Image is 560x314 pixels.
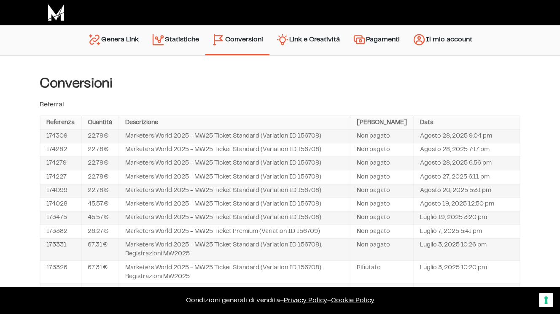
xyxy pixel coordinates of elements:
img: generate-link.svg [88,33,101,46]
img: payments.svg [353,33,366,46]
a: Condizioni generali di vendita [186,297,280,303]
td: 174227 [40,170,81,184]
td: Non pagato [350,284,413,297]
td: 45.57€ [81,198,119,211]
td: 26.27€ [81,225,119,238]
span: Cookie Policy [331,297,374,303]
th: Quantità [81,116,119,130]
td: Marketers World 2025 - MW25 Ticket Standard (Variation ID 156708) [119,130,350,143]
td: 20.69€ [81,284,119,297]
img: conversion-2.svg [212,33,225,46]
td: Non pagato [350,238,413,261]
img: creativity.svg [276,33,289,46]
td: 67.31€ [81,261,119,284]
td: Non pagato [350,211,413,225]
td: Non pagato [350,157,413,170]
td: Marketers World 2025 - MW25 Ticket Standard (Variation ID 156708) [119,198,350,211]
td: Agosto 20, 2025 5:31 pm [413,184,520,198]
td: 173318 [40,284,81,297]
td: Marketers World 2025 - MW25 Ticket Standard (Variation ID 156708) [119,284,350,297]
td: 173475 [40,211,81,225]
iframe: Customerly Messenger Launcher [7,281,32,306]
td: Marketers World 2025 - MW25 Ticket Standard (Variation ID 156708) [119,143,350,157]
td: Agosto 19, 2025 12:50 pm [413,198,520,211]
td: 22.78€ [81,130,119,143]
th: Data [413,116,520,130]
td: Luglio 3, 2025 10:20 pm [413,261,520,284]
a: Conversioni [205,30,269,50]
a: Link e Creatività [269,30,346,51]
td: 22.78€ [81,170,119,184]
td: 45.57€ [81,211,119,225]
td: 174099 [40,184,81,198]
td: Non pagato [350,130,413,143]
th: [PERSON_NAME] [350,116,413,130]
td: Marketers World 2025 - MW25 Ticket Standard (Variation ID 156708), Registrazioni MW2025 [119,261,350,284]
td: 67.31€ [81,238,119,261]
img: stats.svg [151,33,165,46]
td: Marketers World 2025 - MW25 Ticket Standard (Variation ID 156708) [119,170,350,184]
td: Non pagato [350,170,413,184]
td: 173331 [40,238,81,261]
td: Non pagato [350,143,413,157]
td: Non pagato [350,184,413,198]
a: Privacy Policy [284,297,327,303]
td: Luglio 7, 2025 5:41 pm [413,225,520,238]
p: Referral [40,100,520,110]
p: – – [8,295,552,306]
td: Luglio 19, 2025 3:20 pm [413,211,520,225]
a: Pagamenti [346,30,406,51]
td: Marketers World 2025 - MW25 Ticket Premium (Variation ID 156709) [119,225,350,238]
td: 22.78€ [81,184,119,198]
td: Rifiutato [350,261,413,284]
a: Statistiche [145,30,205,51]
td: Agosto 28, 2025 6:56 pm [413,157,520,170]
td: Marketers World 2025 - MW25 Ticket Standard (Variation ID 156708), Registrazioni MW2025 [119,238,350,261]
td: Agosto 27, 2025 6:11 pm [413,170,520,184]
h4: Conversioni [40,76,520,91]
td: Luglio 3, 2025 9:49 pm [413,284,520,297]
td: Agosto 28, 2025 7:17 pm [413,143,520,157]
nav: Menu principale [81,25,479,55]
td: 173326 [40,261,81,284]
img: account.svg [412,33,426,46]
th: Descrizione [119,116,350,130]
a: Il mio account [406,30,479,51]
td: Agosto 28, 2025 9:04 pm [413,130,520,143]
td: Marketers World 2025 - MW25 Ticket Standard (Variation ID 156708) [119,184,350,198]
td: 22.78€ [81,157,119,170]
td: 174282 [40,143,81,157]
td: 174028 [40,198,81,211]
td: 174309 [40,130,81,143]
td: Marketers World 2025 - MW25 Ticket Standard (Variation ID 156708) [119,157,350,170]
td: 174279 [40,157,81,170]
button: Le tue preferenze relative al consenso per le tecnologie di tracciamento [539,293,553,307]
td: Non pagato [350,225,413,238]
td: 22.78€ [81,143,119,157]
td: Non pagato [350,198,413,211]
a: Genera Link [81,30,145,51]
td: Marketers World 2025 - MW25 Ticket Standard (Variation ID 156708) [119,211,350,225]
td: Luglio 3, 2025 10:26 pm [413,238,520,261]
td: 173382 [40,225,81,238]
th: Referenza [40,116,81,130]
